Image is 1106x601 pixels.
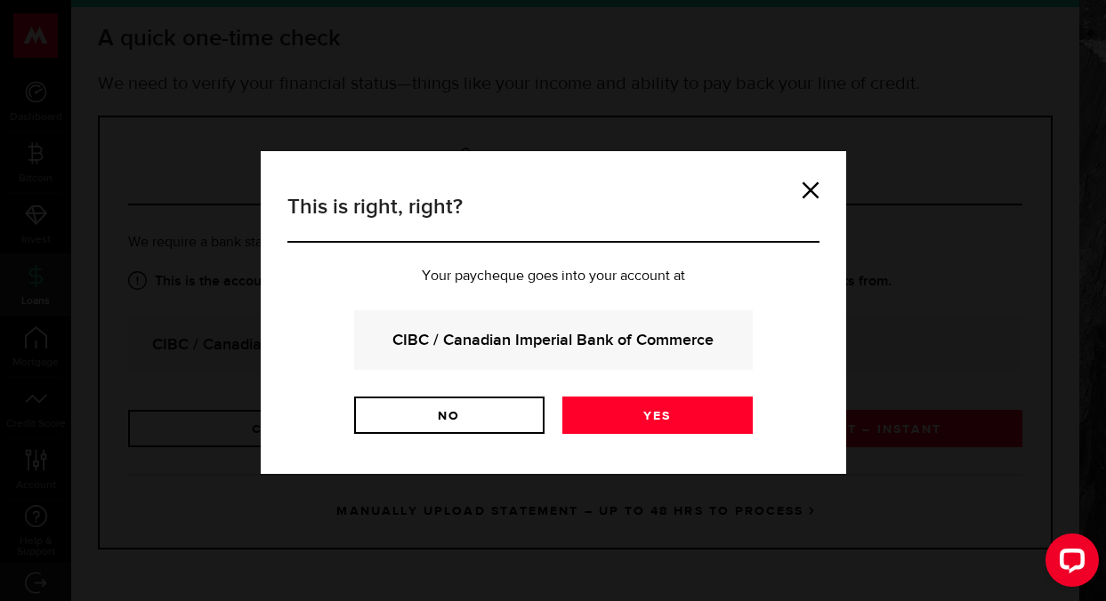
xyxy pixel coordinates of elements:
iframe: LiveChat chat widget [1031,526,1106,601]
strong: CIBC / Canadian Imperial Bank of Commerce [378,328,729,352]
a: No [354,397,545,434]
a: Yes [562,397,753,434]
h3: This is right, right? [287,191,819,243]
p: Your paycheque goes into your account at [287,269,819,284]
